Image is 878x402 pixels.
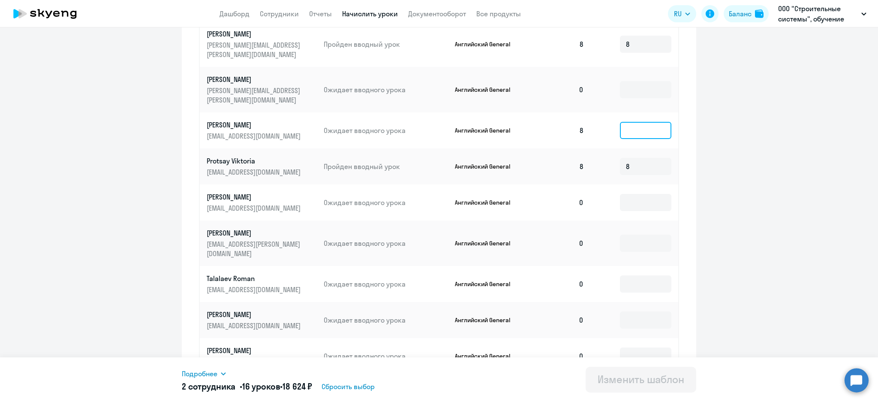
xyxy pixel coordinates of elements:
[207,192,317,213] a: [PERSON_NAME][EMAIL_ADDRESS][DOMAIN_NAME]
[324,239,448,248] p: Ожидает вводного урока
[207,346,303,355] p: [PERSON_NAME]
[182,369,217,379] span: Подробнее
[207,86,303,105] p: [PERSON_NAME][EMAIL_ADDRESS][PERSON_NAME][DOMAIN_NAME]
[207,346,317,366] a: [PERSON_NAME][EMAIL_ADDRESS][DOMAIN_NAME]
[207,29,303,39] p: [PERSON_NAME]
[774,3,871,24] button: ООО "Строительные системы", обучение
[324,351,448,361] p: Ожидает вводного урока
[207,167,303,177] p: [EMAIL_ADDRESS][DOMAIN_NAME]
[207,203,303,213] p: [EMAIL_ADDRESS][DOMAIN_NAME]
[207,120,303,130] p: [PERSON_NAME]
[260,9,299,18] a: Сотрудники
[674,9,682,19] span: RU
[219,9,250,18] a: Дашборд
[324,39,448,49] p: Пройден вводный урок
[207,228,303,238] p: [PERSON_NAME]
[531,112,591,148] td: 8
[324,279,448,289] p: Ожидает вводного урока
[207,310,303,319] p: [PERSON_NAME]
[455,352,519,360] p: Английский General
[342,9,398,18] a: Начислить уроки
[476,9,521,18] a: Все продукты
[455,239,519,247] p: Английский General
[531,148,591,184] td: 8
[598,372,684,386] div: Изменить шаблон
[207,285,303,294] p: [EMAIL_ADDRESS][DOMAIN_NAME]
[207,310,317,330] a: [PERSON_NAME][EMAIL_ADDRESS][DOMAIN_NAME]
[242,381,280,392] span: 16 уроков
[531,266,591,302] td: 0
[586,367,696,393] button: Изменить шаблон
[408,9,466,18] a: Документооборот
[778,3,858,24] p: ООО "Строительные системы", обучение
[207,75,317,105] a: [PERSON_NAME][PERSON_NAME][EMAIL_ADDRESS][PERSON_NAME][DOMAIN_NAME]
[324,126,448,135] p: Ожидает вводного урока
[455,163,519,170] p: Английский General
[455,280,519,288] p: Английский General
[455,40,519,48] p: Английский General
[207,156,317,177] a: Protsay Viktoria[EMAIL_ADDRESS][DOMAIN_NAME]
[455,127,519,134] p: Английский General
[531,184,591,221] td: 0
[324,198,448,207] p: Ожидает вводного урока
[207,75,303,84] p: [PERSON_NAME]
[207,274,317,294] a: Talalaev Roman[EMAIL_ADDRESS][DOMAIN_NAME]
[207,239,303,258] p: [EMAIL_ADDRESS][PERSON_NAME][DOMAIN_NAME]
[455,86,519,94] p: Английский General
[455,199,519,206] p: Английский General
[531,338,591,374] td: 0
[729,9,752,19] div: Баланс
[207,357,303,366] p: [EMAIL_ADDRESS][DOMAIN_NAME]
[207,40,303,59] p: [PERSON_NAME][EMAIL_ADDRESS][PERSON_NAME][DOMAIN_NAME]
[531,221,591,266] td: 0
[531,21,591,67] td: 8
[322,381,375,392] span: Сбросить выбор
[182,381,312,393] h5: 2 сотрудника • •
[207,131,303,141] p: [EMAIL_ADDRESS][DOMAIN_NAME]
[309,9,332,18] a: Отчеты
[207,228,317,258] a: [PERSON_NAME][EMAIL_ADDRESS][PERSON_NAME][DOMAIN_NAME]
[283,381,312,392] span: 18 624 ₽
[324,85,448,94] p: Ожидает вводного урока
[531,67,591,112] td: 0
[324,315,448,325] p: Ожидает вводного урока
[324,162,448,171] p: Пройден вводный урок
[207,156,303,166] p: Protsay Viktoria
[207,321,303,330] p: [EMAIL_ADDRESS][DOMAIN_NAME]
[755,9,764,18] img: balance
[207,274,303,283] p: Talalaev Roman
[455,316,519,324] p: Английский General
[207,120,317,141] a: [PERSON_NAME][EMAIL_ADDRESS][DOMAIN_NAME]
[724,5,769,22] button: Балансbalance
[207,29,317,59] a: [PERSON_NAME][PERSON_NAME][EMAIL_ADDRESS][PERSON_NAME][DOMAIN_NAME]
[207,192,303,202] p: [PERSON_NAME]
[531,302,591,338] td: 0
[668,5,696,22] button: RU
